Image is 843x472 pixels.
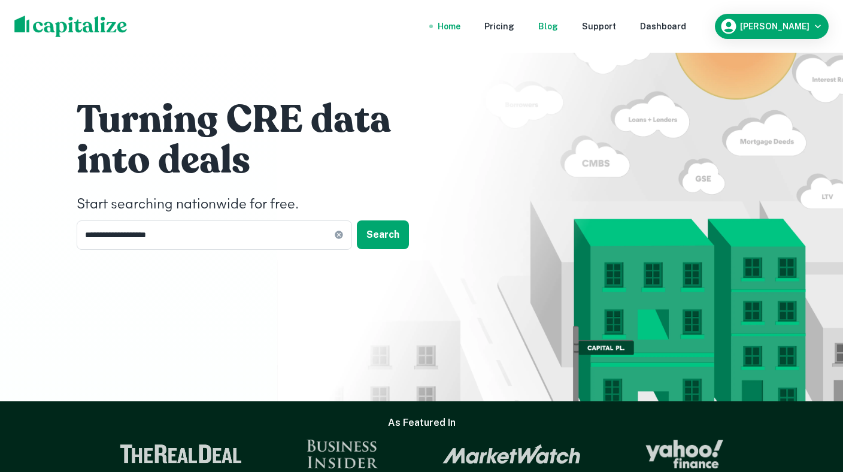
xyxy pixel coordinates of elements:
[484,20,514,33] a: Pricing
[307,440,378,468] img: Business Insider
[442,444,581,464] img: Market Watch
[14,16,128,37] img: capitalize-logo.png
[645,440,723,468] img: Yahoo Finance
[783,338,843,395] iframe: Chat Widget
[357,220,409,249] button: Search
[120,444,242,464] img: The Real Deal
[538,20,558,33] a: Blog
[77,194,436,216] h4: Start searching nationwide for free.
[582,20,616,33] a: Support
[77,137,436,184] h1: into deals
[740,22,809,31] h6: [PERSON_NAME]
[715,14,829,39] button: [PERSON_NAME]
[77,96,436,144] h1: Turning CRE data
[438,20,460,33] a: Home
[640,20,686,33] a: Dashboard
[388,416,456,430] h6: As Featured In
